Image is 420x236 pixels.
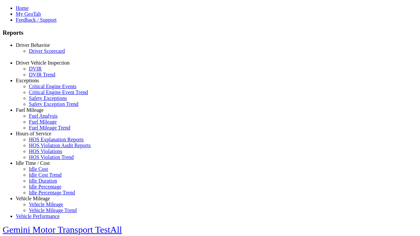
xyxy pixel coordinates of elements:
a: Idle Time / Cost [16,160,50,166]
a: Fuel Mileage Trend [29,125,70,130]
a: Driver Vehicle Inspection [16,60,70,66]
a: Vehicle Mileage [29,202,63,207]
a: Fuel Mileage [16,107,44,113]
a: Feedback / Support [16,17,56,23]
a: My GeoTab [16,11,41,17]
a: Vehicle Mileage Trend [29,207,77,213]
a: Gemini Motor Transport TestAll [3,225,122,235]
a: Idle Cost [29,166,48,172]
a: HOS Violation Trend [29,154,74,160]
a: Critical Engine Events [29,84,76,89]
a: Hours of Service [16,131,51,136]
a: Driver Behavior [16,42,50,48]
a: Home [16,5,29,11]
a: Idle Duration [29,178,57,184]
a: Idle Cost Trend [29,172,62,178]
a: Fuel Analysis [29,113,58,119]
a: Vehicle Mileage [16,196,50,201]
a: DVIR [29,66,42,71]
a: Exceptions [16,78,39,83]
a: Idle Percentage [29,184,61,189]
h3: Reports [3,29,417,36]
a: Driver Scorecard [29,48,65,54]
a: Vehicle Performance [16,213,60,219]
a: Safety Exception Trend [29,101,78,107]
a: HOS Violation Audit Reports [29,143,91,148]
a: HOS Explanation Reports [29,137,84,142]
a: HOS Violations [29,148,62,154]
a: Critical Engine Event Trend [29,89,88,95]
a: Idle Percentage Trend [29,190,75,195]
a: DVIR Trend [29,72,55,77]
a: Fuel Mileage [29,119,57,125]
a: Safety Exceptions [29,95,67,101]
